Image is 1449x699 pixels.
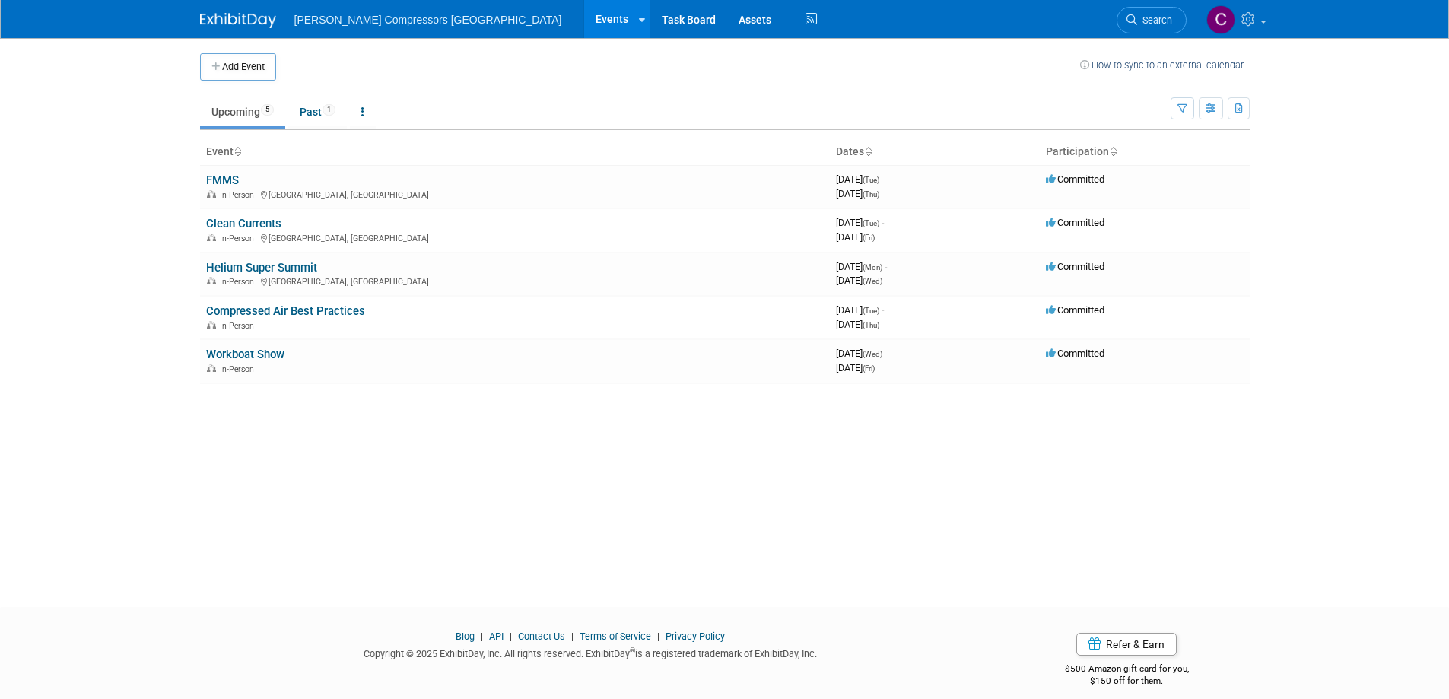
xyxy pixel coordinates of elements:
[261,104,274,116] span: 5
[836,304,884,316] span: [DATE]
[200,643,982,661] div: Copyright © 2025 ExhibitDay, Inc. All rights reserved. ExhibitDay is a registered trademark of Ex...
[1076,633,1177,656] a: Refer & Earn
[518,631,565,642] a: Contact Us
[489,631,504,642] a: API
[206,188,824,200] div: [GEOGRAPHIC_DATA], [GEOGRAPHIC_DATA]
[206,217,281,230] a: Clean Currents
[836,348,887,359] span: [DATE]
[885,261,887,272] span: -
[220,364,259,374] span: In-Person
[863,234,875,242] span: (Fri)
[220,277,259,287] span: In-Person
[200,13,276,28] img: ExhibitDay
[207,364,216,372] img: In-Person Event
[207,234,216,241] img: In-Person Event
[1046,261,1104,272] span: Committed
[882,217,884,228] span: -
[1040,139,1250,165] th: Participation
[220,321,259,331] span: In-Person
[200,53,276,81] button: Add Event
[207,190,216,198] img: In-Person Event
[882,304,884,316] span: -
[863,263,882,272] span: (Mon)
[206,173,239,187] a: FMMS
[206,231,824,243] div: [GEOGRAPHIC_DATA], [GEOGRAPHIC_DATA]
[1046,173,1104,185] span: Committed
[206,304,365,318] a: Compressed Air Best Practices
[1206,5,1235,34] img: Crystal Wilson
[220,190,259,200] span: In-Person
[288,97,347,126] a: Past1
[885,348,887,359] span: -
[863,364,875,373] span: (Fri)
[1004,675,1250,688] div: $150 off for them.
[323,104,335,116] span: 1
[863,219,879,227] span: (Tue)
[207,277,216,284] img: In-Person Event
[863,307,879,315] span: (Tue)
[653,631,663,642] span: |
[1046,304,1104,316] span: Committed
[1046,348,1104,359] span: Committed
[506,631,516,642] span: |
[1080,59,1250,71] a: How to sync to an external calendar...
[580,631,651,642] a: Terms of Service
[836,261,887,272] span: [DATE]
[1109,145,1117,157] a: Sort by Participation Type
[477,631,487,642] span: |
[200,139,830,165] th: Event
[836,231,875,243] span: [DATE]
[567,631,577,642] span: |
[456,631,475,642] a: Blog
[206,275,824,287] div: [GEOGRAPHIC_DATA], [GEOGRAPHIC_DATA]
[294,14,562,26] span: [PERSON_NAME] Compressors [GEOGRAPHIC_DATA]
[863,176,879,184] span: (Tue)
[207,321,216,329] img: In-Person Event
[206,348,284,361] a: Workboat Show
[1046,217,1104,228] span: Committed
[234,145,241,157] a: Sort by Event Name
[882,173,884,185] span: -
[630,647,635,655] sup: ®
[220,234,259,243] span: In-Person
[836,173,884,185] span: [DATE]
[836,362,875,373] span: [DATE]
[863,190,879,199] span: (Thu)
[200,97,285,126] a: Upcoming5
[206,261,317,275] a: Helium Super Summit
[863,350,882,358] span: (Wed)
[1117,7,1187,33] a: Search
[836,217,884,228] span: [DATE]
[1137,14,1172,26] span: Search
[836,275,882,286] span: [DATE]
[863,321,879,329] span: (Thu)
[864,145,872,157] a: Sort by Start Date
[836,188,879,199] span: [DATE]
[863,277,882,285] span: (Wed)
[836,319,879,330] span: [DATE]
[830,139,1040,165] th: Dates
[666,631,725,642] a: Privacy Policy
[1004,653,1250,688] div: $500 Amazon gift card for you,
